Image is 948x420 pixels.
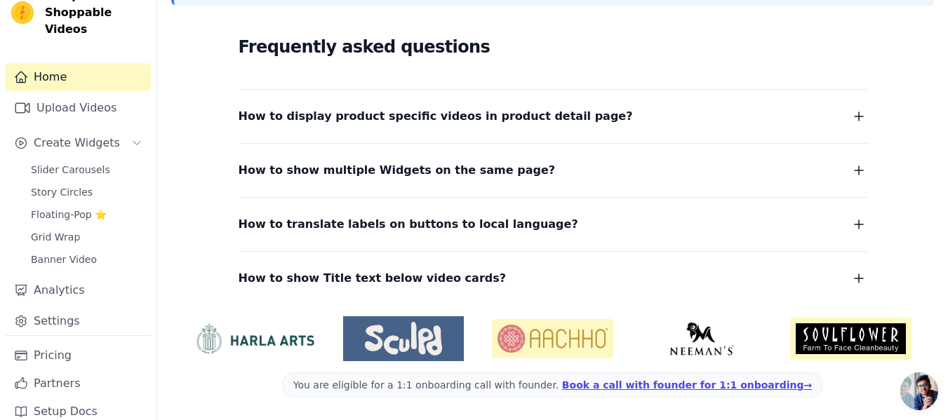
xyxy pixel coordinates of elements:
a: Story Circles [22,182,151,202]
img: Sculpd US [343,322,465,355]
div: v 4.0.24 [39,22,69,34]
span: Story Circles [31,185,93,199]
img: logo_orange.svg [22,22,34,34]
a: Pricing [6,341,151,370]
button: How to translate labels on buttons to local language? [239,215,867,234]
div: Domain: [DOMAIN_NAME] [36,36,154,48]
a: Settings [6,307,151,335]
a: Grid Wrap [22,227,151,247]
a: Home [6,63,151,91]
span: Floating-Pop ⭐ [31,208,107,222]
img: HarlaArts [194,323,315,355]
img: website_grey.svg [22,36,34,48]
span: How to show Title text below video cards? [239,269,507,288]
a: Banner Video [22,250,151,269]
a: Floating-Pop ⭐ [22,205,151,224]
h2: Frequently asked questions [239,33,867,61]
button: How to display product specific videos in product detail page? [239,107,867,126]
div: Keywords by Traffic [157,83,232,92]
span: How to display product specific videos in product detail page? [239,107,633,126]
img: Vizup [11,1,34,24]
img: tab_domain_overview_orange.svg [41,81,52,93]
button: How to show multiple Widgets on the same page? [239,161,867,180]
div: Domain Overview [56,83,126,92]
a: Upload Videos [6,94,151,122]
span: Banner Video [31,252,97,266]
a: Open chat [900,372,938,410]
a: Analytics [6,276,151,304]
button: How to show Title text below video cards? [239,269,867,288]
span: Grid Wrap [31,230,80,244]
a: Slider Carousels [22,160,151,179]
span: How to show multiple Widgets on the same page? [239,161,556,180]
img: Aachho [492,319,613,358]
span: Create Widgets [34,135,120,151]
img: Neeman's [641,322,763,355]
span: Slider Carousels [31,163,110,177]
button: Create Widgets [6,129,151,157]
a: Partners [6,370,151,398]
a: Book a call with founder for 1:1 onboarding [562,379,812,391]
img: tab_keywords_by_traffic_grey.svg [142,81,153,93]
span: How to translate labels on buttons to local language? [239,215,578,234]
img: Soulflower [790,318,912,359]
